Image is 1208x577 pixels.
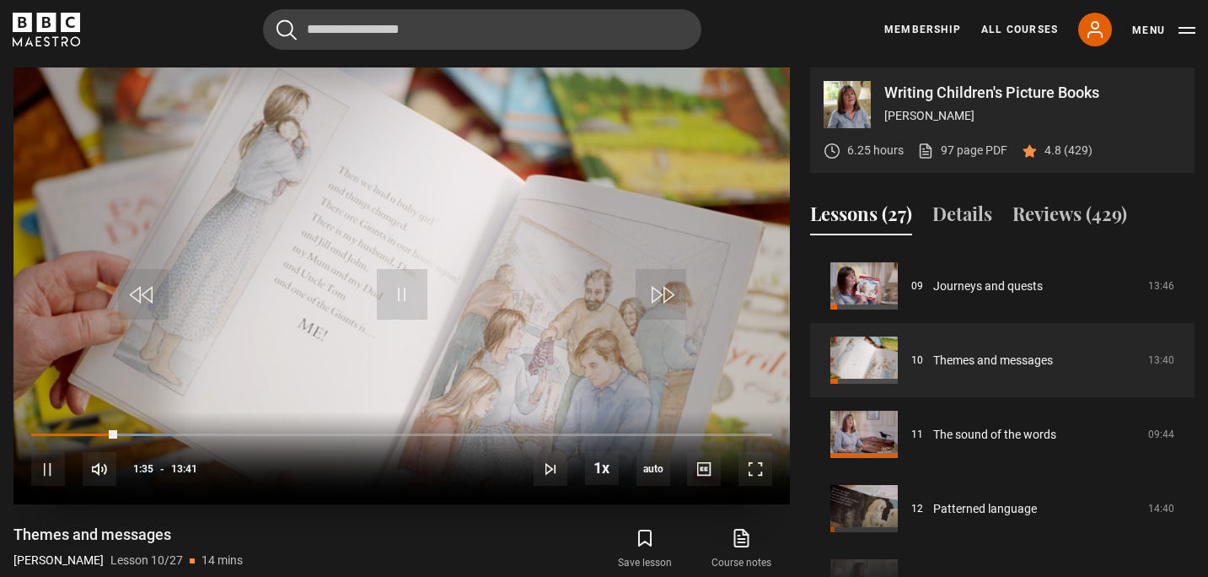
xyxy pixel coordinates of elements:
[738,452,772,486] button: Fullscreen
[534,452,567,486] button: Next Lesson
[884,85,1181,100] p: Writing Children's Picture Books
[687,452,721,486] button: Captions
[981,22,1058,37] a: All Courses
[932,200,992,235] button: Details
[597,525,693,574] button: Save lesson
[1012,200,1127,235] button: Reviews (429)
[171,454,197,484] span: 13:41
[1132,22,1195,39] button: Toggle navigation
[13,552,104,569] p: [PERSON_NAME]
[884,22,961,37] a: Membership
[201,552,243,569] p: 14 mins
[884,107,1181,125] p: [PERSON_NAME]
[933,426,1056,444] a: The sound of the words
[13,13,80,46] svg: BBC Maestro
[694,525,790,574] a: Course notes
[110,552,183,569] p: Lesson 10/27
[31,434,772,437] div: Progress Bar
[917,142,1007,159] a: 97 page PDF
[933,352,1053,369] a: Themes and messages
[810,200,912,235] button: Lessons (27)
[933,278,1043,295] a: Journeys and quests
[13,525,243,545] h1: Themes and messages
[636,452,670,486] span: auto
[160,463,164,475] span: -
[847,142,904,159] p: 6.25 hours
[585,451,619,485] button: Playback Rate
[636,452,670,486] div: Current quality: 720p
[933,500,1037,518] a: Patterned language
[13,67,790,504] video-js: Video Player
[1044,142,1093,159] p: 4.8 (429)
[276,19,297,40] button: Submit the search query
[133,454,153,484] span: 1:35
[83,452,116,486] button: Mute
[263,9,701,50] input: Search
[31,452,65,486] button: Pause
